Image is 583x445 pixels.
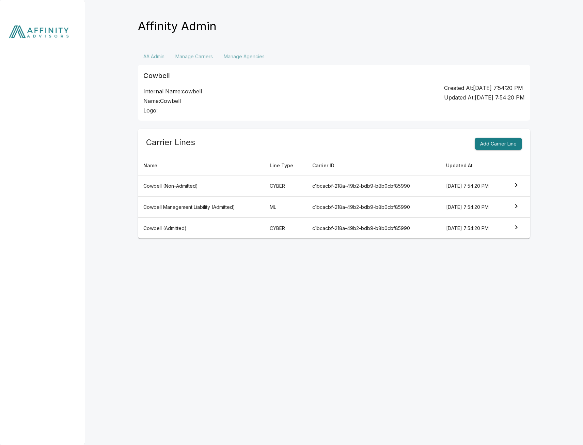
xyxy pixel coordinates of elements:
[138,19,217,33] h4: Affinity Admin
[143,87,202,96] div: Internal Name: cowbell
[307,197,441,218] td: c1bcacbf-218a-49b2-bdb9-b8b0cbf85990
[138,197,264,218] td: Cowbell Management Liability (Admitted)
[146,137,195,148] h5: Carrier Lines
[143,70,202,81] h6: Cowbell
[264,156,307,175] th: Line Type
[441,218,507,239] td: [DATE] 7:54:20 PM
[143,96,202,106] div: Name: Cowbell
[307,218,441,239] td: c1bcacbf-218a-49b2-bdb9-b8b0cbf85990
[138,156,530,239] table: simple table
[441,197,507,218] td: [DATE] 7:54:20 PM
[218,48,270,65] button: Manage Agencies
[264,218,307,239] td: CYBER
[307,175,441,197] td: c1bcacbf-218a-49b2-bdb9-b8b0cbf85990
[138,48,170,65] button: AA Admin
[264,197,307,218] td: ML
[475,138,522,150] button: Add Carrier Line
[444,83,525,93] div: Created At: [DATE] 7:54:20 PM
[441,175,507,197] td: [DATE] 7:54:20 PM
[143,106,202,115] div: Logo:
[138,175,264,197] td: Cowbell (Non-Admitted)
[138,48,530,65] div: Settings Tabs
[138,156,264,175] th: Name
[444,93,525,102] div: Updated At: [DATE] 7:54:20 PM
[307,156,441,175] th: Carrier ID
[441,156,507,175] th: Updated At
[264,175,307,197] td: CYBER
[170,48,218,65] button: Manage Carriers
[138,218,264,239] td: Cowbell (Admitted)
